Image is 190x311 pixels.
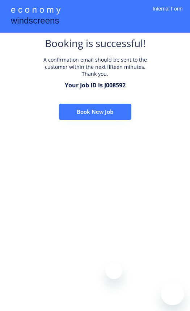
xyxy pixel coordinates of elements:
[59,104,131,120] button: Book New Job
[45,36,145,53] div: Booking is successful!
[153,5,183,22] div: Internal Form
[65,81,126,89] div: Your Job ID is J008592
[41,56,149,78] div: A confirmation email should be sent to the customer within the next fifteen minutes. Thank you.
[106,262,122,279] iframe: Close message
[11,4,60,17] div: e c o n o m y
[161,282,184,305] iframe: Button to launch messaging window
[11,14,59,29] div: windscreens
